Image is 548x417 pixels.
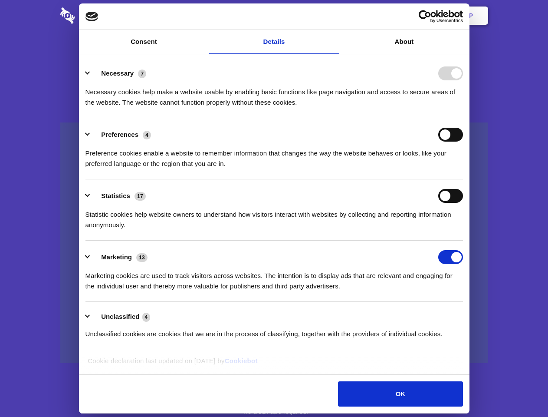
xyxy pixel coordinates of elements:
a: Wistia video thumbnail [60,122,488,364]
span: 7 [138,69,146,78]
button: Statistics (17) [85,189,151,203]
a: Cookiebot [225,357,258,364]
span: 4 [143,131,151,139]
label: Marketing [101,253,132,261]
a: Contact [352,2,392,29]
button: Preferences (4) [85,128,157,142]
div: Statistic cookies help website owners to understand how visitors interact with websites by collec... [85,203,463,230]
a: Pricing [255,2,292,29]
h4: Auto-redaction of sensitive data, encrypted data sharing and self-destructing private chats. Shar... [60,79,488,108]
a: About [339,30,469,54]
a: Consent [79,30,209,54]
button: Unclassified (4) [85,311,156,322]
div: Marketing cookies are used to track visitors across websites. The intention is to display ads tha... [85,264,463,291]
img: logo-wordmark-white-trans-d4663122ce5f474addd5e946df7df03e33cb6a1c49d2221995e7729f52c070b2.svg [60,7,135,24]
a: Details [209,30,339,54]
img: logo [85,12,98,21]
div: Preference cookies enable a website to remember information that changes the way the website beha... [85,142,463,169]
button: Marketing (13) [85,250,153,264]
button: OK [338,381,463,407]
iframe: Drift Widget Chat Controller [505,374,538,407]
span: 4 [142,313,151,321]
label: Necessary [101,69,134,77]
h1: Eliminate Slack Data Loss. [60,39,488,70]
a: Usercentrics Cookiebot - opens in a new window [387,10,463,23]
div: Necessary cookies help make a website usable by enabling basic functions like page navigation and... [85,80,463,108]
label: Statistics [101,192,130,199]
a: Login [394,2,431,29]
span: 17 [135,192,146,201]
span: 13 [136,253,148,262]
button: Necessary (7) [85,66,152,80]
div: Unclassified cookies are cookies that we are in the process of classifying, together with the pro... [85,322,463,339]
label: Preferences [101,131,138,138]
div: Cookie declaration last updated on [DATE] by [81,356,467,373]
